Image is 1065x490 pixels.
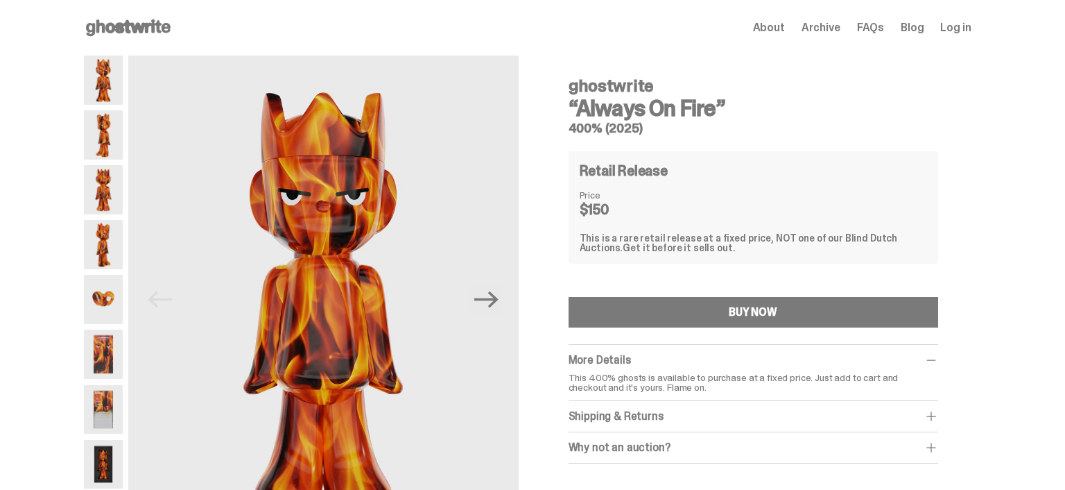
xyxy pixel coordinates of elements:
h5: 400% (2025) [569,122,938,135]
img: Always-On-Fire---Website-Archive.2489X.png [84,220,123,269]
a: FAQs [857,22,884,33]
h4: Retail Release [580,164,668,178]
img: Always-On-Fire---Website-Archive.2484X.png [84,56,123,105]
img: Always-On-Fire---Website-Archive.2490X.png [84,275,123,324]
span: More Details [569,353,631,367]
dt: Price [580,190,649,200]
a: Log in [940,22,971,33]
h4: ghostwrite [569,78,938,94]
img: Always-On-Fire---Website-Archive.2487X.png [84,165,123,214]
a: Archive [802,22,840,33]
img: Always-On-Fire---Website-Archive.2485X.png [84,110,123,160]
img: Always-On-Fire---Website-Archive.2494X.png [84,385,123,434]
img: Always-On-Fire---Website-Archive.2491X.png [84,330,123,379]
dd: $150 [580,203,649,217]
div: Why not an auction? [569,441,938,455]
a: About [753,22,785,33]
div: BUY NOW [729,307,777,318]
button: Next [471,285,502,315]
p: This 400% ghosts is available to purchase at a fixed price. Just add to cart and checkout and it'... [569,373,938,392]
a: Blog [901,22,924,33]
h3: “Always On Fire” [569,97,938,119]
div: This is a rare retail release at a fixed price, NOT one of our Blind Dutch Auctions. [580,233,927,253]
div: Shipping & Returns [569,409,938,423]
img: Always-On-Fire---Website-Archive.2497X.png [84,440,123,489]
button: BUY NOW [569,297,938,328]
span: Get it before it sells out. [623,242,735,254]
